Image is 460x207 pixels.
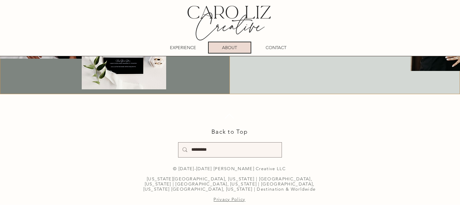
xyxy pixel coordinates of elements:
a: EXPERIENCE [161,42,205,54]
span: [US_STATE][GEOGRAPHIC_DATA], [US_STATE] | [GEOGRAPHIC_DATA], [US_STATE] | [GEOGRAPHIC_DATA], [US_... [143,176,316,192]
a: Privacy Policy [213,197,245,202]
p: ABOUT [222,42,237,53]
a: ABOUT [208,42,251,54]
span: © [DATE]-[DATE] [PERSON_NAME] Creative LLC [173,166,286,171]
a: CONTACT [255,42,298,54]
p: EXPERIENCE [170,42,196,53]
nav: Site [160,42,299,54]
p: CONTACT [266,42,286,53]
a: Back to Top [211,128,248,135]
input: Search... [191,143,267,157]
